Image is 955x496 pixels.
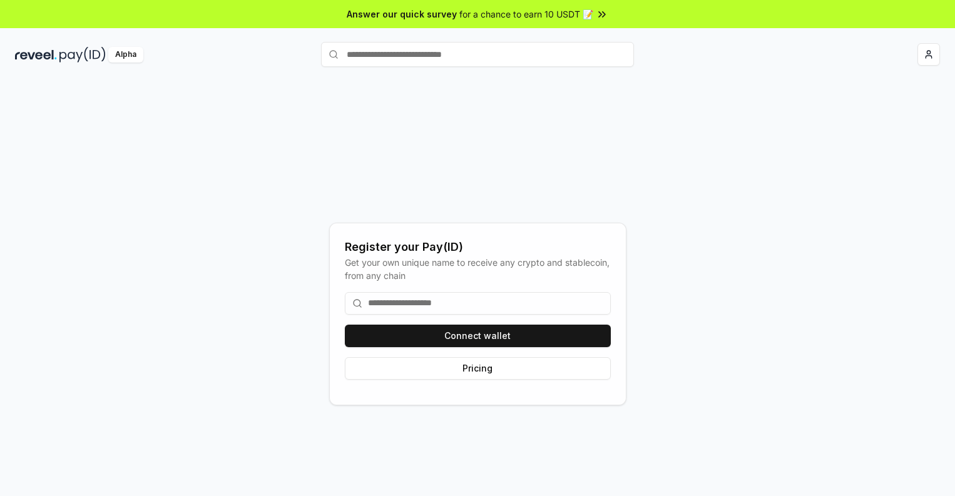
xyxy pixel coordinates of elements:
span: for a chance to earn 10 USDT 📝 [459,8,593,21]
div: Get your own unique name to receive any crypto and stablecoin, from any chain [345,256,611,282]
span: Answer our quick survey [347,8,457,21]
img: reveel_dark [15,47,57,63]
button: Pricing [345,357,611,380]
img: pay_id [59,47,106,63]
div: Alpha [108,47,143,63]
div: Register your Pay(ID) [345,238,611,256]
button: Connect wallet [345,325,611,347]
